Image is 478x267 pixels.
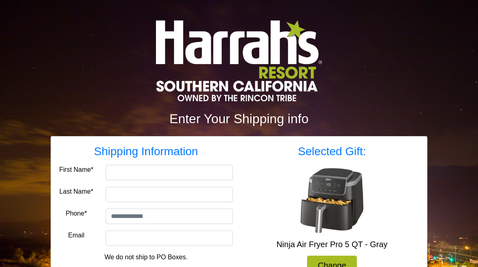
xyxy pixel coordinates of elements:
[51,111,427,126] h2: Enter Your Shipping info
[59,165,93,175] label: First Name*
[245,145,419,158] h3: Selected Gift:
[156,20,322,101] img: Logo
[300,168,365,233] img: Ninja Air Fryer Pro 5 QT - Gray
[68,231,84,240] label: Email
[245,239,419,249] h5: Ninja Air Fryer Pro 5 QT - Gray
[59,145,233,158] h3: Shipping Information
[60,187,94,197] label: Last Name*
[65,252,227,262] p: We do not ship to PO Boxes.
[66,209,87,218] label: Phone*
